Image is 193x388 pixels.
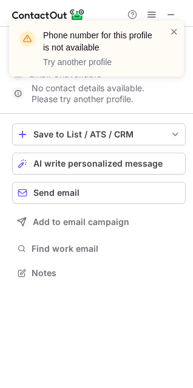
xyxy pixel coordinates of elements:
button: save-profile-one-click [12,123,186,145]
span: Send email [33,188,80,198]
button: Add to email campaign [12,211,186,233]
button: AI write personalized message [12,153,186,175]
button: Find work email [12,240,186,257]
button: Notes [12,265,186,282]
button: Send email [12,182,186,204]
div: No contact details available. Please try another profile. [12,84,186,103]
span: AI write personalized message [33,159,163,168]
p: Try another profile [43,56,155,68]
span: Add to email campaign [33,217,129,227]
span: Notes [32,268,181,279]
img: ContactOut v5.3.10 [12,7,85,22]
header: Phone number for this profile is not available [43,29,155,54]
img: warning [18,29,37,49]
div: Save to List / ATS / CRM [33,130,164,139]
span: Find work email [32,243,181,254]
